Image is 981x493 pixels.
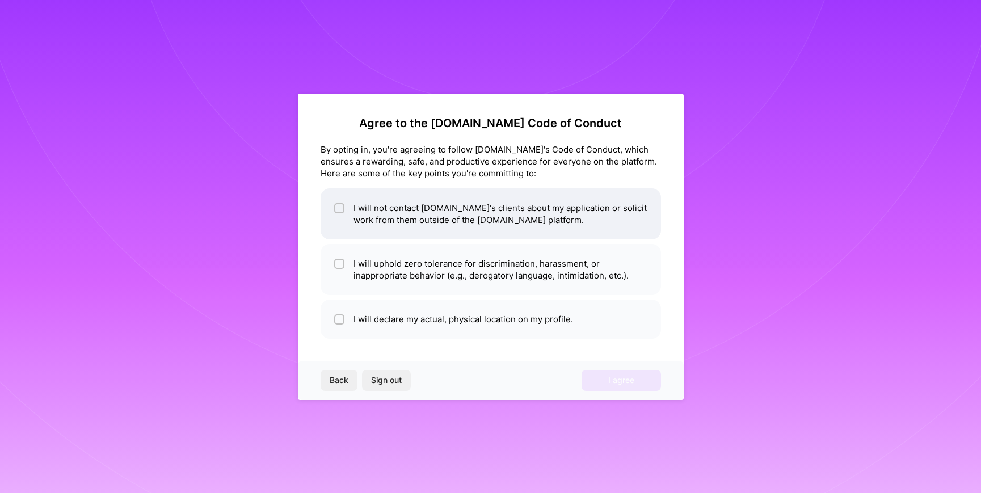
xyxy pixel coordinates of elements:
[321,144,661,179] div: By opting in, you're agreeing to follow [DOMAIN_NAME]'s Code of Conduct, which ensures a rewardin...
[321,116,661,130] h2: Agree to the [DOMAIN_NAME] Code of Conduct
[321,188,661,239] li: I will not contact [DOMAIN_NAME]'s clients about my application or solicit work from them outside...
[321,300,661,339] li: I will declare my actual, physical location on my profile.
[321,370,357,390] button: Back
[362,370,411,390] button: Sign out
[321,244,661,295] li: I will uphold zero tolerance for discrimination, harassment, or inappropriate behavior (e.g., der...
[371,374,402,386] span: Sign out
[330,374,348,386] span: Back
